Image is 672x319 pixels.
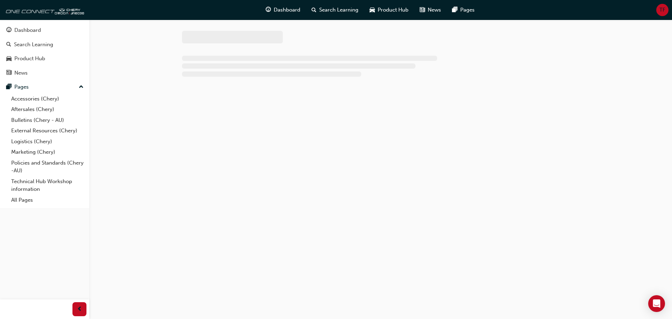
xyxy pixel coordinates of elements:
[3,22,86,81] button: DashboardSearch LearningProduct HubNews
[77,305,82,314] span: prev-icon
[8,176,86,195] a: Technical Hub Workshop information
[260,3,306,17] a: guage-iconDashboard
[14,69,28,77] div: News
[452,6,457,14] span: pages-icon
[364,3,414,17] a: car-iconProduct Hub
[306,3,364,17] a: search-iconSearch Learning
[3,81,86,93] button: Pages
[274,6,300,14] span: Dashboard
[420,6,425,14] span: news-icon
[319,6,358,14] span: Search Learning
[8,93,86,104] a: Accessories (Chery)
[656,4,668,16] button: TF
[14,41,53,49] div: Search Learning
[8,104,86,115] a: Aftersales (Chery)
[14,83,29,91] div: Pages
[311,6,316,14] span: search-icon
[8,125,86,136] a: External Resources (Chery)
[428,6,441,14] span: News
[6,42,11,48] span: search-icon
[648,295,665,312] div: Open Intercom Messenger
[266,6,271,14] span: guage-icon
[3,3,84,17] img: oneconnect
[378,6,408,14] span: Product Hub
[8,195,86,206] a: All Pages
[8,147,86,158] a: Marketing (Chery)
[8,136,86,147] a: Logistics (Chery)
[6,70,12,76] span: news-icon
[370,6,375,14] span: car-icon
[3,52,86,65] a: Product Hub
[3,38,86,51] a: Search Learning
[14,55,45,63] div: Product Hub
[447,3,480,17] a: pages-iconPages
[3,67,86,79] a: News
[6,27,12,34] span: guage-icon
[14,26,41,34] div: Dashboard
[414,3,447,17] a: news-iconNews
[6,56,12,62] span: car-icon
[79,83,84,92] span: up-icon
[8,158,86,176] a: Policies and Standards (Chery -AU)
[6,84,12,90] span: pages-icon
[659,6,665,14] span: TF
[8,115,86,126] a: Bulletins (Chery - AU)
[3,24,86,37] a: Dashboard
[460,6,475,14] span: Pages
